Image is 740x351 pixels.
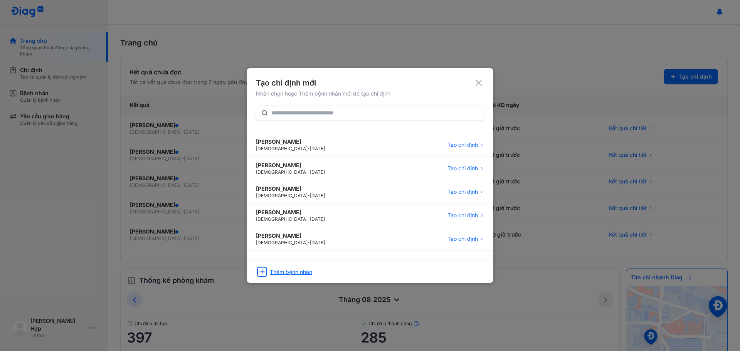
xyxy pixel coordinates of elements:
[310,216,325,222] span: [DATE]
[310,169,325,175] span: [DATE]
[256,169,308,175] span: [DEMOGRAPHIC_DATA]
[447,235,478,243] span: Tạo chỉ định
[308,169,310,175] span: -
[308,193,310,198] span: -
[256,138,325,146] div: [PERSON_NAME]
[256,232,325,240] div: [PERSON_NAME]
[310,240,325,245] span: [DATE]
[447,165,478,172] span: Tạo chỉ định
[447,141,478,149] span: Tạo chỉ định
[308,240,310,245] span: -
[256,208,325,216] div: [PERSON_NAME]
[256,77,484,88] div: Tạo chỉ định mới
[256,216,308,222] span: [DEMOGRAPHIC_DATA]
[308,146,310,151] span: -
[270,268,312,276] div: Thêm bệnh nhân
[308,216,310,222] span: -
[256,185,325,193] div: [PERSON_NAME]
[310,146,325,151] span: [DATE]
[447,188,478,196] span: Tạo chỉ định
[310,193,325,198] span: [DATE]
[256,146,308,151] span: [DEMOGRAPHIC_DATA]
[447,212,478,219] span: Tạo chỉ định
[256,240,308,245] span: [DEMOGRAPHIC_DATA]
[256,90,484,97] div: Nhấn chọn hoặc Thêm bệnh nhân mới để tạo chỉ định
[256,161,325,169] div: [PERSON_NAME]
[256,193,308,198] span: [DEMOGRAPHIC_DATA]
